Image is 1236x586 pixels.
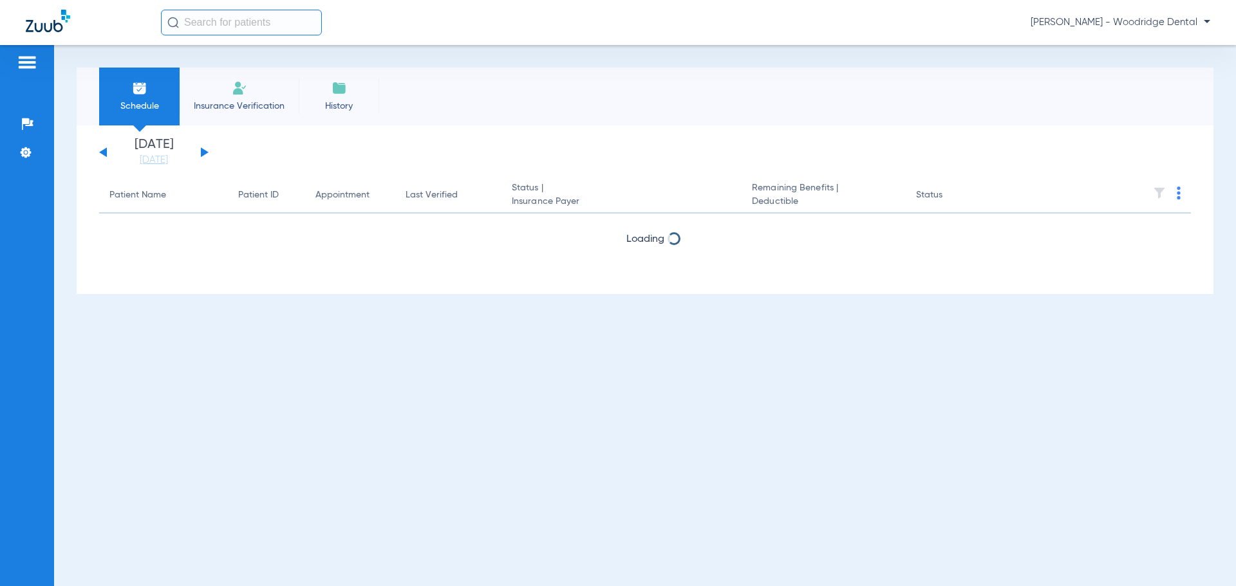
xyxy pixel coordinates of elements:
[315,188,385,202] div: Appointment
[906,178,993,214] th: Status
[167,17,179,28] img: Search Icon
[512,195,731,208] span: Insurance Payer
[501,178,742,214] th: Status |
[132,80,147,96] img: Schedule
[1177,187,1181,199] img: group-dot-blue.svg
[406,188,458,202] div: Last Verified
[308,100,370,113] span: History
[115,138,192,167] li: [DATE]
[1153,187,1166,199] img: filter.svg
[238,188,295,202] div: Patient ID
[332,80,347,96] img: History
[109,188,218,202] div: Patient Name
[115,154,192,167] a: [DATE]
[189,100,289,113] span: Insurance Verification
[742,178,905,214] th: Remaining Benefits |
[752,195,895,208] span: Deductible
[232,80,247,96] img: Manual Insurance Verification
[17,55,37,70] img: hamburger-icon
[1031,16,1210,29] span: [PERSON_NAME] - Woodridge Dental
[238,188,279,202] div: Patient ID
[626,234,664,244] span: Loading
[315,188,370,202] div: Appointment
[109,188,166,202] div: Patient Name
[406,188,491,202] div: Last Verified
[161,10,322,35] input: Search for patients
[26,10,70,32] img: Zuub Logo
[109,100,170,113] span: Schedule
